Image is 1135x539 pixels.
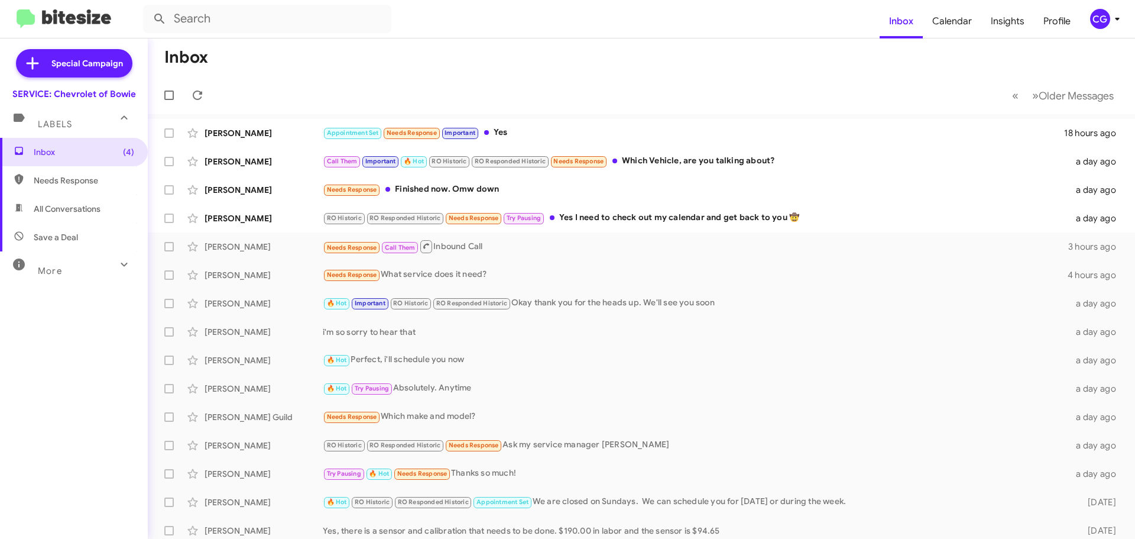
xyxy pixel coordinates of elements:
[1069,383,1126,395] div: a day ago
[323,525,1069,537] div: Yes, there is a sensor and calibration that needs to be done. $190.00 in labor and the sensor is ...
[34,203,100,215] span: All Conversations
[323,353,1069,367] div: Perfect, i'll schedule you now
[327,214,362,222] span: RO Historic
[323,495,1069,509] div: We are closed on Sundays. We can schedule you for [DATE] or during the week.
[1039,89,1114,102] span: Older Messages
[1068,241,1126,253] div: 3 hours ago
[323,382,1069,395] div: Absolutely. Anytime
[327,271,377,279] span: Needs Response
[327,186,377,193] span: Needs Response
[398,498,469,506] span: RO Responded Historic
[205,127,323,139] div: [PERSON_NAME]
[143,5,391,33] input: Search
[205,184,323,196] div: [PERSON_NAME]
[205,525,323,537] div: [PERSON_NAME]
[51,57,123,69] span: Special Campaign
[1069,496,1126,508] div: [DATE]
[1069,468,1126,480] div: a day ago
[323,154,1069,168] div: Which Vehicle, are you talking about?
[387,129,437,137] span: Needs Response
[323,438,1069,452] div: Ask my service manager [PERSON_NAME]
[1069,184,1126,196] div: a day ago
[475,157,546,165] span: RO Responded Historic
[123,146,134,158] span: (4)
[981,4,1034,38] a: Insights
[369,470,389,477] span: 🔥 Hot
[205,411,323,423] div: [PERSON_NAME] Guild
[449,441,499,449] span: Needs Response
[1090,9,1110,29] div: CG
[1025,83,1121,108] button: Next
[1080,9,1122,29] button: CG
[38,119,72,130] span: Labels
[205,383,323,395] div: [PERSON_NAME]
[355,299,385,307] span: Important
[205,468,323,480] div: [PERSON_NAME]
[38,266,62,276] span: More
[16,49,132,78] a: Special Campaign
[327,129,379,137] span: Appointment Set
[1069,525,1126,537] div: [DATE]
[323,268,1068,282] div: What service does it need?
[404,157,424,165] span: 🔥 Hot
[369,441,440,449] span: RO Responded Historic
[323,326,1069,338] div: i'm so sorry to hear that
[205,440,323,451] div: [PERSON_NAME]
[432,157,466,165] span: RO Historic
[1034,4,1080,38] a: Profile
[12,88,136,100] div: SERVICE: Chevrolet of Bowie
[205,496,323,508] div: [PERSON_NAME]
[323,296,1069,310] div: Okay thank you for the heads up. We'll see you soon
[1068,269,1126,281] div: 4 hours ago
[445,129,475,137] span: Important
[327,441,362,449] span: RO Historic
[327,498,347,506] span: 🔥 Hot
[34,146,134,158] span: Inbox
[393,299,428,307] span: RO Historic
[327,299,347,307] span: 🔥 Hot
[327,157,358,165] span: Call Them
[205,156,323,167] div: [PERSON_NAME]
[327,356,347,364] span: 🔥 Hot
[1069,156,1126,167] div: a day ago
[923,4,981,38] a: Calendar
[205,326,323,338] div: [PERSON_NAME]
[164,48,208,67] h1: Inbox
[327,413,377,421] span: Needs Response
[1069,212,1126,224] div: a day ago
[34,231,78,243] span: Save a Deal
[327,385,347,392] span: 🔥 Hot
[1069,298,1126,309] div: a day ago
[1012,88,1019,103] span: «
[397,470,447,477] span: Needs Response
[1069,440,1126,451] div: a day ago
[553,157,604,165] span: Needs Response
[323,183,1069,196] div: Finished now. Omw down
[355,385,389,392] span: Try Pausing
[880,4,923,38] a: Inbox
[323,410,1069,424] div: Which make and model?
[205,241,323,253] div: [PERSON_NAME]
[385,244,416,251] span: Call Them
[476,498,528,506] span: Appointment Set
[327,470,361,477] span: Try Pausing
[1005,83,1026,108] button: Previous
[1032,88,1039,103] span: »
[436,299,507,307] span: RO Responded Historic
[369,214,440,222] span: RO Responded Historic
[355,498,390,506] span: RO Historic
[1064,127,1126,139] div: 18 hours ago
[205,212,323,224] div: [PERSON_NAME]
[507,214,541,222] span: Try Pausing
[449,214,499,222] span: Needs Response
[34,175,134,186] span: Needs Response
[1069,354,1126,366] div: a day ago
[323,126,1064,140] div: Yes
[323,239,1068,254] div: Inbound Call
[1069,411,1126,423] div: a day ago
[323,211,1069,225] div: Yes I need to check out my calendar and get back to you 🤠
[365,157,396,165] span: Important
